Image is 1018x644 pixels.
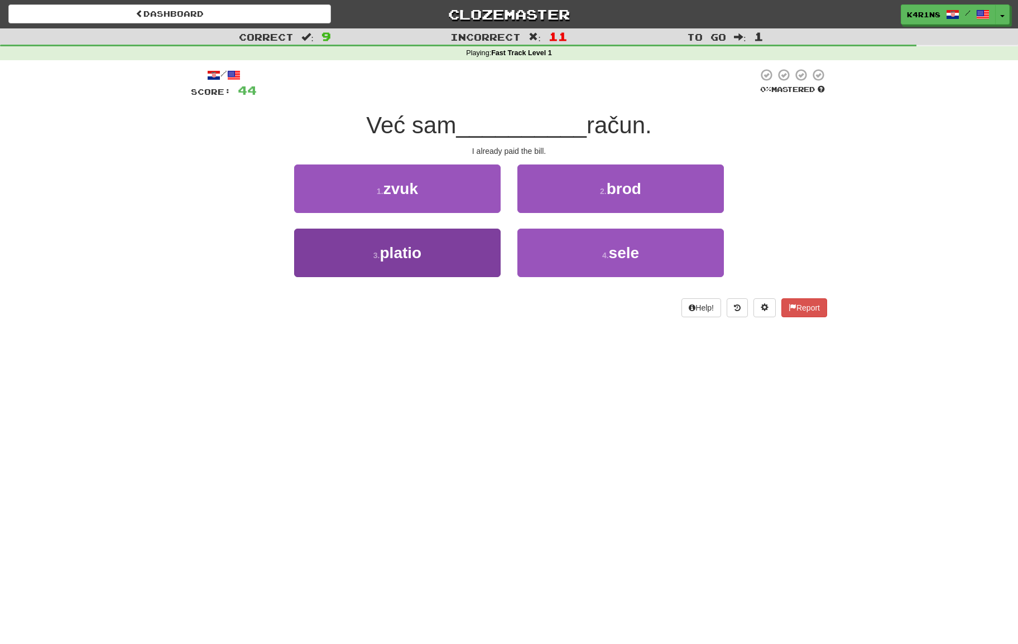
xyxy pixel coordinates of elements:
[607,180,641,197] span: brod
[602,251,609,260] small: 4 .
[754,30,763,43] span: 1
[965,9,971,17] span: /
[687,31,726,42] span: To go
[373,251,380,260] small: 3 .
[294,164,501,213] button: 1.zvuk
[321,30,331,43] span: 9
[380,244,422,262] span: platio
[383,180,418,197] span: zvuk
[456,112,587,138] span: __________
[348,4,670,24] a: Clozemaster
[781,298,827,317] button: Report
[239,31,294,42] span: Correct
[377,187,383,196] small: 1 .
[549,30,568,43] span: 11
[517,164,724,213] button: 2.brod
[238,83,257,97] span: 44
[760,85,771,94] span: 0 %
[587,112,652,138] span: račun.
[681,298,721,317] button: Help!
[727,298,748,317] button: Round history (alt+y)
[366,112,456,138] span: Već sam
[901,4,996,25] a: k4r1n8 /
[191,87,231,96] span: Score:
[600,187,607,196] small: 2 .
[517,229,724,277] button: 4.sele
[758,85,827,95] div: Mastered
[609,244,640,262] span: sele
[8,4,331,23] a: Dashboard
[734,32,746,42] span: :
[529,32,541,42] span: :
[450,31,521,42] span: Incorrect
[907,9,940,20] span: k4r1n8
[191,68,257,82] div: /
[301,32,314,42] span: :
[191,146,827,157] div: I already paid the bill.
[294,229,501,277] button: 3.platio
[491,49,552,57] strong: Fast Track Level 1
